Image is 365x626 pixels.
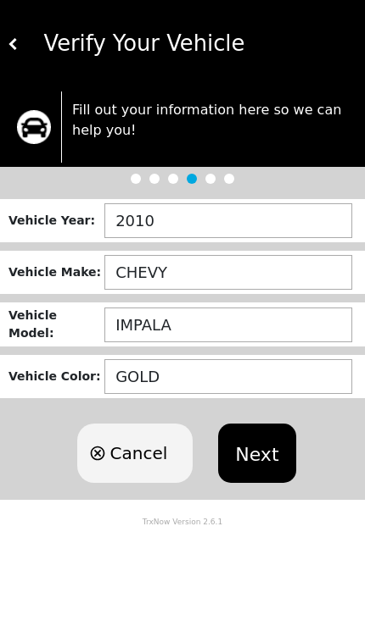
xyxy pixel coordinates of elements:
input: Model [104,307,352,342]
p: Fill out your information here so we can help you! [72,100,348,141]
img: trx now logo [17,110,51,144]
div: Vehicle Year : [8,212,104,230]
span: Cancel [109,440,167,466]
img: white carat left [8,38,20,50]
div: Vehicle Color : [8,368,104,385]
div: Verify Your Vehicle [20,27,358,60]
div: Vehicle Make : [8,263,104,281]
button: Next [218,424,295,483]
button: Cancel [77,424,193,483]
div: Vehicle Model : [8,307,104,342]
input: Make [104,255,352,290]
input: Color [104,359,352,394]
input: Year [104,203,352,238]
